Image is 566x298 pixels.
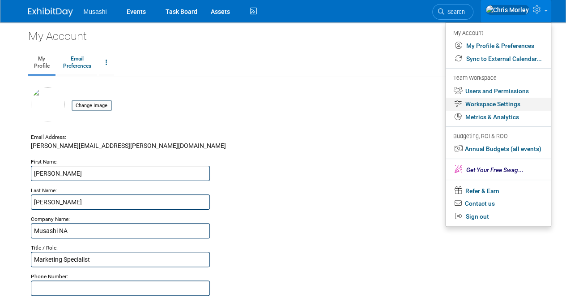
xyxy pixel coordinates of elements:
span: Musashi [84,8,107,15]
a: Metrics & Analytics [446,111,551,124]
a: MyProfile [28,52,55,74]
span: ... [466,166,523,173]
a: Workspace Settings [446,98,551,111]
img: ExhibitDay [28,8,73,17]
small: Company Name: [31,216,70,222]
small: Email Address: [31,134,66,140]
a: Contact us [446,197,551,210]
small: Title / Role: [31,245,58,251]
img: Chris Morley [485,5,529,15]
small: First Name: [31,159,58,165]
a: Annual Budgets (all events) [446,143,551,155]
div: Budgeting, ROI & ROO [453,132,542,141]
a: Sync to External Calendar... [446,52,551,65]
a: Search [432,4,473,20]
a: Refer & Earn [446,184,551,198]
a: Sign out [446,210,551,223]
a: Users and Permissions [446,85,551,98]
div: My Account [453,27,542,38]
small: Last Name: [31,187,57,194]
div: My Account [28,22,538,44]
div: Team Workspace [453,73,542,83]
span: Search [444,9,465,15]
a: Get Your Free Swag... [446,163,551,177]
a: EmailPreferences [57,52,97,74]
div: [PERSON_NAME][EMAIL_ADDRESS][PERSON_NAME][DOMAIN_NAME] [31,141,536,157]
a: My Profile & Preferences [446,39,551,52]
small: Phone Number: [31,273,68,280]
span: Get Your Free Swag [466,166,518,173]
